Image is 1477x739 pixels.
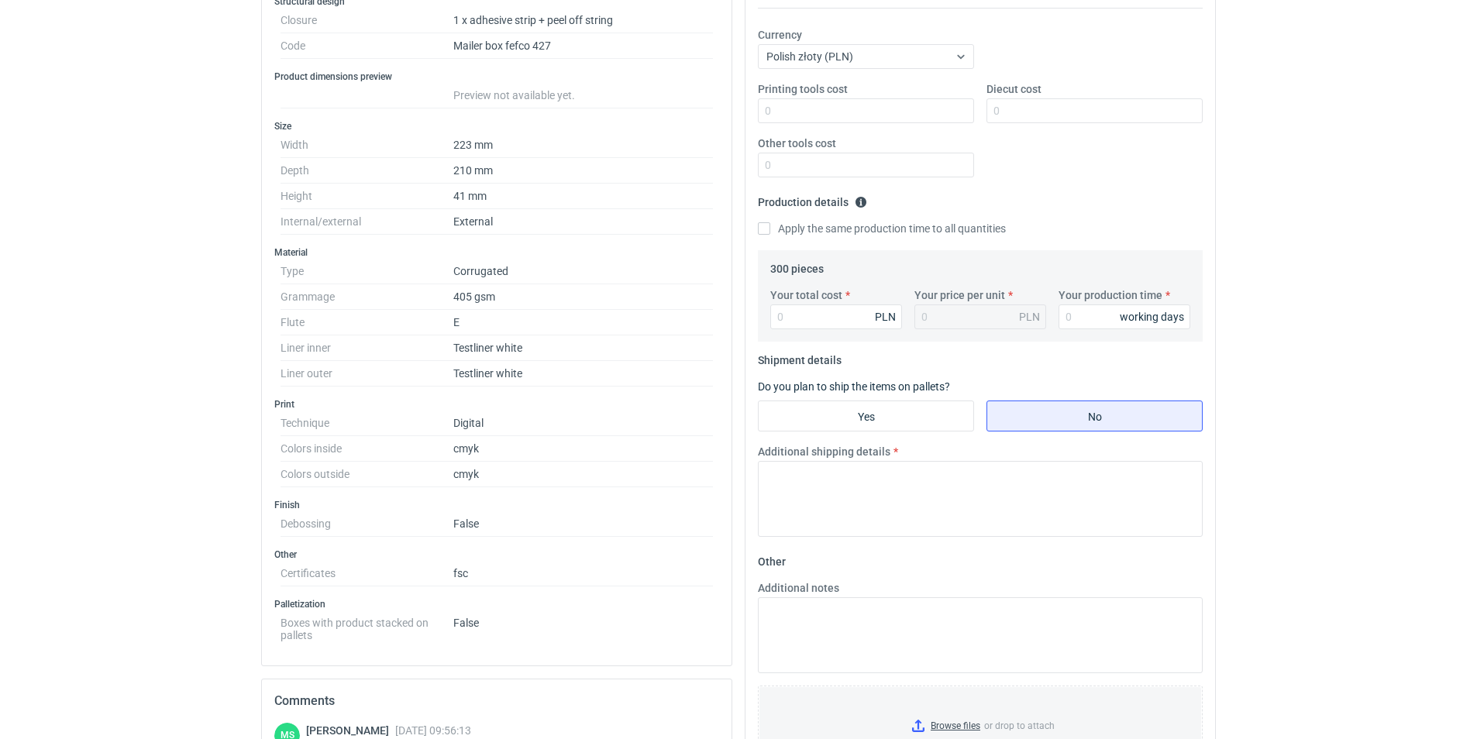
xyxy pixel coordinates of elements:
[274,598,719,610] h3: Palletization
[274,120,719,132] h3: Size
[274,398,719,411] h3: Print
[274,499,719,511] h3: Finish
[758,400,974,431] label: Yes
[453,284,713,310] dd: 405 gsm
[395,724,471,737] span: [DATE] 09:56:13
[281,462,453,487] dt: Colors outside
[281,310,453,335] dt: Flute
[986,81,1041,97] label: Diecut cost
[281,8,453,33] dt: Closure
[758,190,867,208] legend: Production details
[281,209,453,235] dt: Internal/external
[770,304,902,329] input: 0
[453,8,713,33] dd: 1 x adhesive strip + peel off string
[758,348,842,366] legend: Shipment details
[453,511,713,537] dd: False
[986,98,1203,123] input: 0
[274,692,719,710] h2: Comments
[281,184,453,209] dt: Height
[453,259,713,284] dd: Corrugated
[281,411,453,436] dt: Technique
[766,50,853,63] span: Polish złoty (PLN)
[453,209,713,235] dd: External
[281,610,453,641] dt: Boxes with product stacked on pallets
[281,436,453,462] dt: Colors inside
[281,561,453,586] dt: Certificates
[306,724,395,737] span: [PERSON_NAME]
[875,309,896,325] div: PLN
[453,335,713,361] dd: Testliner white
[453,436,713,462] dd: cmyk
[758,580,839,596] label: Additional notes
[274,70,719,83] h3: Product dimensions preview
[281,335,453,361] dt: Liner inner
[758,380,950,393] label: Do you plan to ship the items on pallets?
[758,136,836,151] label: Other tools cost
[453,89,575,101] span: Preview not available yet.
[281,132,453,158] dt: Width
[281,259,453,284] dt: Type
[758,81,848,97] label: Printing tools cost
[453,610,713,641] dd: False
[758,221,1006,236] label: Apply the same production time to all quantities
[758,153,974,177] input: 0
[758,444,890,459] label: Additional shipping details
[453,184,713,209] dd: 41 mm
[453,361,713,387] dd: Testliner white
[770,287,842,303] label: Your total cost
[281,284,453,310] dt: Grammage
[281,33,453,59] dt: Code
[274,548,719,561] h3: Other
[281,361,453,387] dt: Liner outer
[453,158,713,184] dd: 210 mm
[274,246,719,259] h3: Material
[453,310,713,335] dd: E
[1059,304,1190,329] input: 0
[758,98,974,123] input: 0
[453,411,713,436] dd: Digital
[453,132,713,158] dd: 223 mm
[281,511,453,537] dt: Debossing
[453,462,713,487] dd: cmyk
[770,256,824,275] legend: 300 pieces
[1019,309,1040,325] div: PLN
[986,400,1203,431] label: No
[453,33,713,59] dd: Mailer box fefco 427
[758,549,786,568] legend: Other
[1059,287,1162,303] label: Your production time
[453,561,713,586] dd: fsc
[758,27,802,43] label: Currency
[281,158,453,184] dt: Depth
[1120,309,1184,325] div: working days
[914,287,1005,303] label: Your price per unit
